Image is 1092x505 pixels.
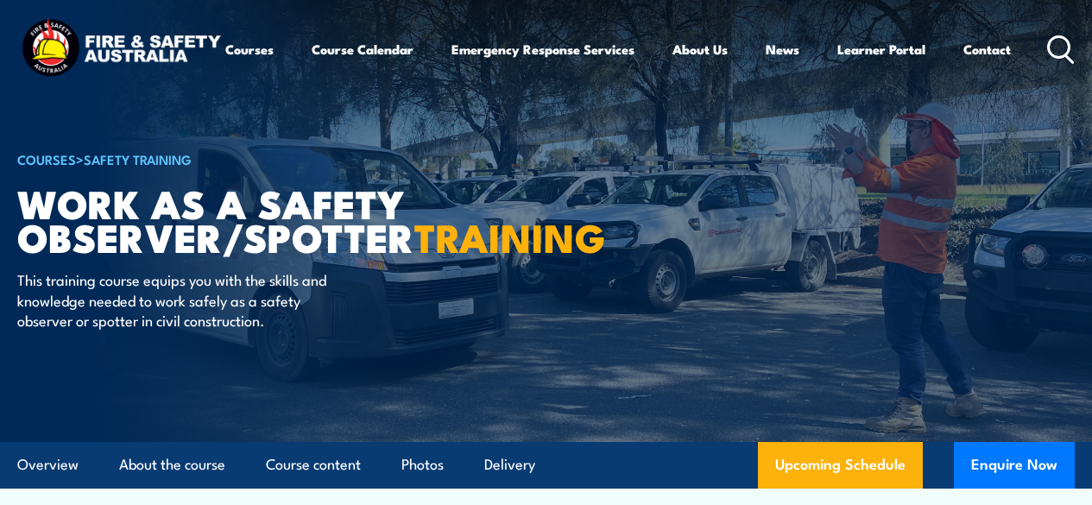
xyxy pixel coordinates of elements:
[17,148,444,169] h6: >
[17,149,76,168] a: COURSES
[414,206,606,266] strong: TRAINING
[225,28,274,70] a: Courses
[84,149,192,168] a: Safety Training
[484,442,535,488] a: Delivery
[954,442,1075,489] button: Enquire Now
[672,28,728,70] a: About Us
[312,28,413,70] a: Course Calendar
[451,28,634,70] a: Emergency Response Services
[266,442,361,488] a: Course content
[17,186,444,253] h1: Work as a Safety Observer/Spotter
[837,28,925,70] a: Learner Portal
[401,442,444,488] a: Photos
[17,269,332,330] p: This training course equips you with the skills and knowledge needed to work safely as a safety o...
[119,442,225,488] a: About the course
[963,28,1011,70] a: Contact
[758,442,923,489] a: Upcoming Schedule
[17,442,79,488] a: Overview
[766,28,799,70] a: News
